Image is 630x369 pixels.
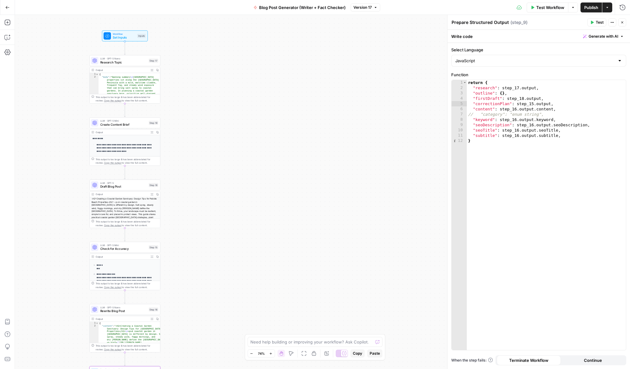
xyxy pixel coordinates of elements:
[137,34,146,38] div: Inputs
[104,99,121,102] span: Copy the output
[452,122,467,128] div: 9
[96,73,98,76] span: Toggle code folding, rows 1 through 3
[149,58,158,63] div: Step 17
[149,183,158,187] div: Step 18
[149,245,158,249] div: Step 15
[580,2,602,12] button: Publish
[100,122,147,127] span: Create Content Brief
[89,180,160,228] div: LLM · GPT-5Draft Blog PostStep 18Output<h2>Creating a Coastal Garden Sanctuary: Design Tips for P...
[370,351,380,356] span: Paste
[587,18,606,26] button: Test
[149,121,158,125] div: Step 19
[463,80,467,85] span: Toggle code folding, rows 1 through 12
[96,220,158,227] div: This output is too large & has been abbreviated for review. to view the full content.
[89,304,160,353] div: LLM · GPT-5 NanoRewrite Blog PostStep 16Output{ "content":"<h2>Creating a Coastal Garden Sanctuar...
[90,322,99,325] div: 1
[100,60,147,65] span: Research Topic
[452,106,467,112] div: 6
[510,19,528,26] span: ( step_9 )
[350,349,365,357] button: Copy
[124,166,126,179] g: Edge from step_19 to step_18
[96,282,158,289] div: This output is too large & has been abbreviated for review. to view the full content.
[509,357,548,363] span: Terminate Workflow
[100,184,147,189] span: Draft Blog Post
[451,357,493,363] a: When the step fails:
[100,57,147,60] span: LLM · GPT-5 Nano
[96,95,158,103] div: This output is too large & has been abbreviated for review. to view the full content.
[580,32,626,40] button: Generate with AI
[448,30,630,43] div: Write code
[96,130,148,134] div: Output
[124,41,126,55] g: Edge from start to step_17
[100,309,147,313] span: Rewrite Blog Post
[100,243,147,247] span: LLM · GPT-5 Mini
[124,353,126,366] g: Edge from step_16 to step_9
[536,4,564,11] span: Test Workflow
[351,3,380,12] button: Version 17
[452,96,467,101] div: 4
[452,138,457,143] span: Info, read annotations row 12
[451,72,626,78] label: Function
[124,104,126,117] g: Edge from step_17 to step_19
[100,306,147,309] span: LLM · GPT-5 Nano
[259,4,346,11] span: Blog Post Generator (Writer + Fact Checker)
[89,55,160,104] div: LLM · GPT-5 NanoResearch TopicStep 17Output{ "body":"Opening summary\n[GEOGRAPHIC_DATA] propertie...
[96,344,158,352] div: This output is too large & has been abbreviated for review. to view the full content.
[90,73,99,76] div: 1
[584,4,598,11] span: Publish
[527,2,568,12] button: Test Workflow
[149,307,158,311] div: Step 16
[452,80,467,85] div: 1
[104,224,121,227] span: Copy the output
[353,351,362,356] span: Copy
[104,161,121,164] span: Copy the output
[100,181,147,185] span: LLM · GPT-5
[100,246,147,251] span: Check for Accuracy
[455,58,615,64] input: JavaScript
[96,322,98,325] span: Toggle code folding, rows 1 through 3
[104,348,121,351] span: Copy the output
[113,32,135,36] span: Workflow
[104,286,121,289] span: Copy the output
[584,357,602,363] span: Continue
[124,290,126,304] g: Edge from step_15 to step_16
[96,157,158,165] div: This output is too large & has been abbreviated for review. to view the full content.
[89,30,160,41] div: WorkflowSet InputsInputs
[452,138,467,143] div: 12
[100,119,147,123] span: LLM · GPT-5 Mini
[96,68,148,72] div: Output
[96,193,148,196] div: Output
[367,349,382,357] button: Paste
[452,128,467,133] div: 10
[452,19,509,26] textarea: Prepare Structured Output
[596,20,604,25] span: Test
[452,85,467,91] div: 2
[96,255,148,259] div: Output
[452,91,467,96] div: 3
[561,355,625,365] button: Continue
[452,101,467,106] div: 5
[452,112,467,117] div: 7
[250,2,349,12] button: Blog Post Generator (Writer + Fact Checker)
[113,35,135,40] span: Set Inputs
[452,117,467,122] div: 8
[451,47,626,53] label: Select Language
[353,5,372,10] span: Version 17
[258,351,265,356] span: 74%
[589,34,618,39] span: Generate with AI
[452,133,467,138] div: 11
[96,317,148,321] div: Output
[124,228,126,241] g: Edge from step_18 to step_15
